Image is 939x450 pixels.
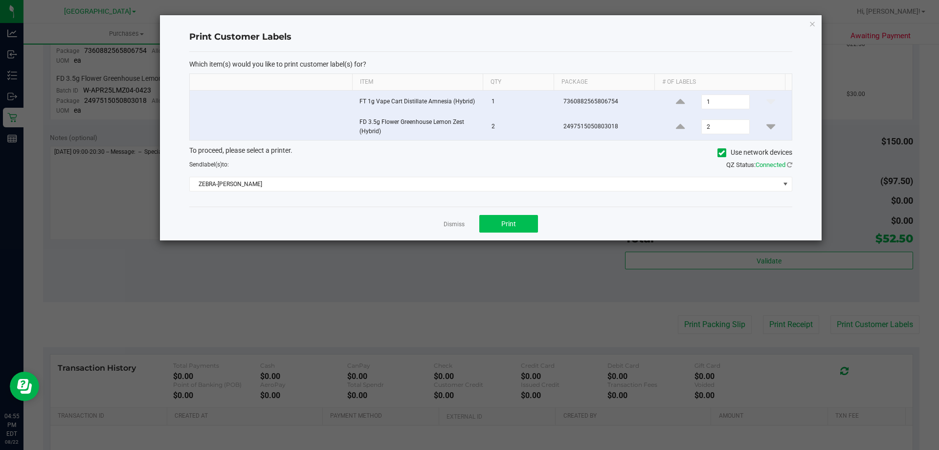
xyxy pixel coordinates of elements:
span: Send to: [189,161,229,168]
h4: Print Customer Labels [189,31,792,44]
td: 2497515050803018 [558,114,660,140]
th: Qty [483,74,554,91]
div: To proceed, please select a printer. [182,145,800,160]
td: 2 [486,114,558,140]
a: Dismiss [444,220,465,229]
label: Use network devices [717,147,792,158]
button: Print [479,215,538,233]
td: 1 [486,91,558,114]
td: FT 1g Vape Cart Distillate Amnesia (Hybrid) [354,91,486,114]
iframe: Resource center [10,372,39,401]
span: Connected [756,161,785,168]
span: Print [501,220,516,228]
span: QZ Status: [726,161,792,168]
td: FD 3.5g Flower Greenhouse Lemon Zest (Hybrid) [354,114,486,140]
th: Item [352,74,483,91]
th: Package [554,74,654,91]
p: Which item(s) would you like to print customer label(s) for? [189,60,792,69]
span: ZEBRA-[PERSON_NAME] [190,177,780,191]
span: label(s) [202,161,222,168]
td: 7360882565806754 [558,91,660,114]
th: # of labels [654,74,785,91]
